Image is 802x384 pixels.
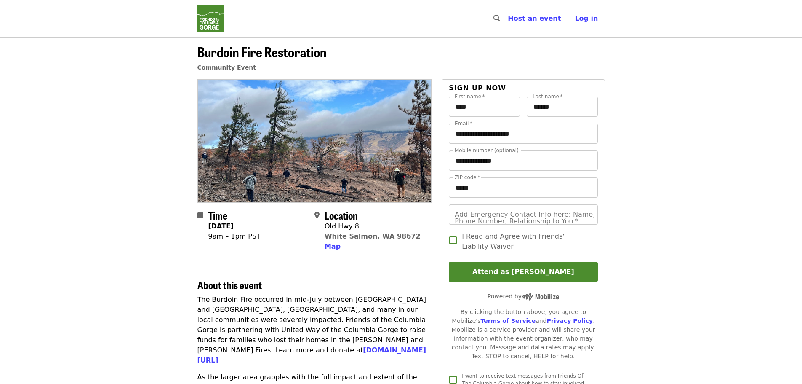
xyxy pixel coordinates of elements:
span: Time [208,208,227,223]
span: Location [325,208,358,223]
input: Add Emergency Contact Info here: Name, Phone Number, Relationship to You [449,204,597,225]
a: Community Event [197,64,256,71]
span: Log in [575,14,598,22]
input: Email [449,124,597,144]
label: Mobile number (optional) [455,148,519,153]
span: Sign up now [449,84,506,92]
input: Mobile number (optional) [449,150,597,171]
a: Host an event [508,14,561,22]
img: Powered by Mobilize [522,293,559,301]
i: map-marker-alt icon [314,211,320,219]
div: By clicking the button above, you agree to Mobilize's and . Mobilize is a service provider and wi... [449,308,597,361]
p: The Burdoin Fire occurred in mid-July between [GEOGRAPHIC_DATA] and [GEOGRAPHIC_DATA], [GEOGRAPHI... [197,295,432,365]
a: Privacy Policy [546,317,593,324]
label: First name [455,94,485,99]
input: ZIP code [449,177,597,198]
label: Last name [533,94,562,99]
img: Friends Of The Columbia Gorge - Home [197,5,224,32]
span: About this event [197,277,262,292]
a: White Salmon, WA 98672 [325,232,421,240]
span: I Read and Agree with Friends' Liability Waiver [462,231,591,252]
label: ZIP code [455,175,480,180]
button: Log in [568,10,605,27]
input: Search [505,8,512,29]
button: Map [325,242,341,252]
label: Email [455,121,472,126]
span: Powered by [488,293,559,300]
i: search icon [493,14,500,22]
img: Burdoin Fire Restoration organized by Friends Of The Columbia Gorge [198,80,432,202]
input: Last name [527,97,598,117]
input: First name [449,97,520,117]
div: 9am – 1pm PST [208,231,261,242]
a: Terms of Service [480,317,536,324]
div: Old Hwy 8 [325,221,421,231]
i: calendar icon [197,211,203,219]
span: Map [325,242,341,250]
strong: [DATE] [208,222,234,230]
button: Attend as [PERSON_NAME] [449,262,597,282]
span: Burdoin Fire Restoration [197,42,327,62]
